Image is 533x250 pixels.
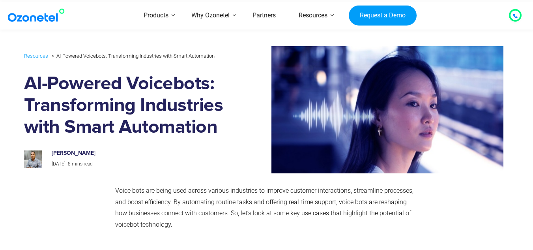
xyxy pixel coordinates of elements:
[52,161,65,167] span: [DATE]
[68,161,71,167] span: 8
[132,2,180,30] a: Products
[72,161,93,167] span: mins read
[24,150,42,168] img: prashanth-kancherla_avatar_1-200x200.jpeg
[115,185,415,231] p: Voice bots are being used across various industries to improve customer interactions, streamline ...
[287,2,339,30] a: Resources
[24,73,226,138] h1: AI-Powered Voicebots: Transforming Industries with Smart Automation
[50,51,215,61] li: AI-Powered Voicebots: Transforming Industries with Smart Automation
[52,160,218,169] p: |
[241,2,287,30] a: Partners
[52,150,218,157] h6: [PERSON_NAME]
[24,51,48,60] a: Resources
[180,2,241,30] a: Why Ozonetel
[349,5,416,26] a: Request a Demo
